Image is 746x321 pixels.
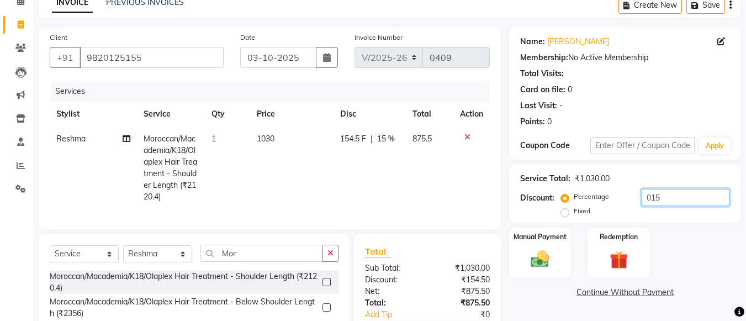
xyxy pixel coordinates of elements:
[520,173,570,185] div: Service Total:
[50,47,81,68] button: +91
[250,102,334,127] th: Price
[574,206,590,216] label: Fixed
[514,232,567,242] label: Manual Payment
[520,192,554,204] div: Discount:
[525,249,555,270] img: _cash.svg
[520,52,568,64] div: Membership:
[440,309,499,320] div: ₹0
[355,33,403,43] label: Invoice Number
[427,286,498,297] div: ₹875.50
[511,287,738,298] a: Continue Without Payment
[357,309,439,320] a: Add Tip
[365,246,390,257] span: Total
[200,245,323,262] input: Search or Scan
[357,297,427,309] div: Total:
[205,102,250,127] th: Qty
[427,297,498,309] div: ₹875.50
[257,134,274,144] span: 1030
[520,84,565,96] div: Card on file:
[575,173,610,185] div: ₹1,030.00
[56,134,86,144] span: Reshma
[699,138,731,154] button: Apply
[240,33,255,43] label: Date
[144,134,197,202] span: Moroccan/Macademia/K18/Olaplex Hair Treatment - Shoulder Length (₹2120.4)
[568,84,572,96] div: 0
[547,116,552,128] div: 0
[357,274,427,286] div: Discount:
[371,133,373,145] span: |
[51,81,498,102] div: Services
[412,134,432,144] span: 875.5
[80,47,224,68] input: Search by Name/Mobile/Email/Code
[50,271,318,294] div: Moroccan/Macademia/K18/Olaplex Hair Treatment - Shoulder Length (₹2120.4)
[334,102,406,127] th: Disc
[340,133,366,145] span: 154.5 F
[604,249,634,271] img: _gift.svg
[357,262,427,274] div: Sub Total:
[50,102,137,127] th: Stylist
[559,100,563,112] div: -
[520,140,590,151] div: Coupon Code
[547,36,609,48] a: [PERSON_NAME]
[406,102,453,127] th: Total
[600,232,638,242] label: Redemption
[520,36,545,48] div: Name:
[50,33,67,43] label: Client
[520,52,729,64] div: No Active Membership
[211,134,216,144] span: 1
[590,137,695,154] input: Enter Offer / Coupon Code
[357,286,427,297] div: Net:
[427,274,498,286] div: ₹154.50
[377,133,395,145] span: 15 %
[520,68,564,80] div: Total Visits:
[137,102,205,127] th: Service
[520,116,545,128] div: Points:
[574,192,609,202] label: Percentage
[520,100,557,112] div: Last Visit:
[427,262,498,274] div: ₹1,030.00
[50,296,318,319] div: Moroccan/Macademia/K18/Olaplex Hair Treatment - Below Shoulder Length (₹2356)
[453,102,490,127] th: Action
